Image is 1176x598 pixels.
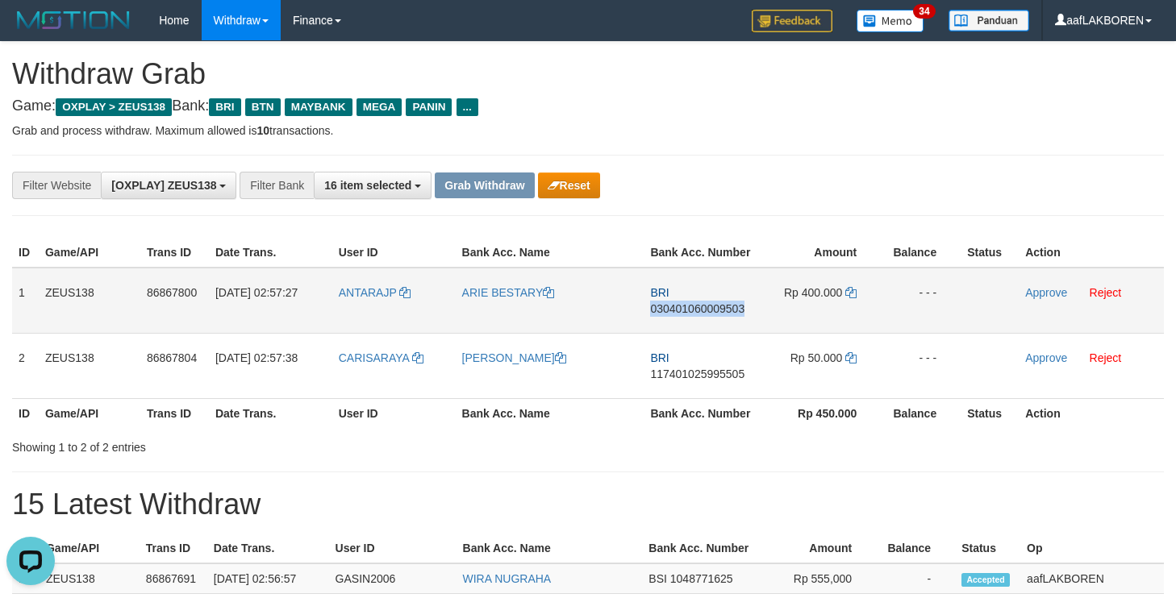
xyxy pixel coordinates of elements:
[881,238,961,268] th: Balance
[12,333,39,398] td: 2
[406,98,452,116] span: PANIN
[857,10,924,32] img: Button%20Memo.svg
[12,8,135,32] img: MOTION_logo.png
[876,563,955,594] td: -
[1019,398,1164,428] th: Action
[644,398,760,428] th: Bank Acc. Number
[760,238,881,268] th: Amount
[12,98,1164,114] h4: Game: Bank:
[140,534,207,563] th: Trans ID
[12,268,39,334] td: 1
[881,268,961,334] td: - - -
[1019,238,1164,268] th: Action
[538,172,600,198] button: Reset
[1025,351,1067,364] a: Approve
[463,572,552,585] a: WIRA NUGRAHA
[757,563,876,594] td: Rp 555,000
[12,172,101,199] div: Filter Website
[285,98,352,116] span: MAYBANK
[111,179,216,192] span: [OXPLAY] ZEUS138
[1020,534,1164,563] th: Op
[6,6,55,55] button: Open LiveChat chat widget
[12,123,1164,139] p: Grab and process withdraw. Maximum allowed is transactions.
[324,179,411,192] span: 16 item selected
[955,534,1020,563] th: Status
[40,534,140,563] th: Game/API
[670,572,733,585] span: Copy 1048771625 to clipboard
[881,398,961,428] th: Balance
[644,238,760,268] th: Bank Acc. Number
[650,286,669,299] span: BRI
[12,433,478,455] div: Showing 1 to 2 of 2 entries
[650,351,669,364] span: BRI
[12,238,39,268] th: ID
[147,351,197,364] span: 86867804
[1020,563,1164,594] td: aafLAKBOREN
[845,351,857,364] a: Copy 50000 to clipboard
[140,398,209,428] th: Trans ID
[339,286,411,299] a: ANTARAJP
[329,563,457,594] td: GASIN2006
[140,238,209,268] th: Trans ID
[39,238,140,268] th: Game/API
[845,286,857,299] a: Copy 400000 to clipboard
[457,534,643,563] th: Bank Acc. Name
[456,238,644,268] th: Bank Acc. Name
[39,268,140,334] td: ZEUS138
[357,98,402,116] span: MEGA
[961,573,1010,587] span: Accepted
[40,563,140,594] td: ZEUS138
[240,172,314,199] div: Filter Bank
[207,563,329,594] td: [DATE] 02:56:57
[209,238,332,268] th: Date Trans.
[462,351,566,364] a: [PERSON_NAME]
[56,98,172,116] span: OXPLAY > ZEUS138
[339,286,397,299] span: ANTARAJP
[215,351,298,364] span: [DATE] 02:57:38
[650,302,744,315] span: Copy 030401060009503 to clipboard
[209,98,240,116] span: BRI
[1025,286,1067,299] a: Approve
[339,351,423,364] a: CARISARAYA
[339,351,409,364] span: CARISARAYA
[215,286,298,299] span: [DATE] 02:57:27
[147,286,197,299] span: 86867800
[642,534,757,563] th: Bank Acc. Number
[256,124,269,137] strong: 10
[961,238,1019,268] th: Status
[435,172,534,198] button: Grab Withdraw
[209,398,332,428] th: Date Trans.
[961,398,1019,428] th: Status
[913,4,935,19] span: 34
[456,398,644,428] th: Bank Acc. Name
[876,534,955,563] th: Balance
[757,534,876,563] th: Amount
[1090,286,1122,299] a: Reject
[329,534,457,563] th: User ID
[457,98,478,116] span: ...
[332,238,456,268] th: User ID
[752,10,832,32] img: Feedback.jpg
[881,333,961,398] td: - - -
[648,572,667,585] span: BSI
[12,58,1164,90] h1: Withdraw Grab
[245,98,281,116] span: BTN
[207,534,329,563] th: Date Trans.
[949,10,1029,31] img: panduan.png
[101,172,236,199] button: [OXPLAY] ZEUS138
[790,351,843,364] span: Rp 50.000
[12,488,1164,521] h1: 15 Latest Withdraw
[39,333,140,398] td: ZEUS138
[760,398,881,428] th: Rp 450.000
[332,398,456,428] th: User ID
[1090,351,1122,364] a: Reject
[314,172,432,199] button: 16 item selected
[39,398,140,428] th: Game/API
[140,563,207,594] td: 86867691
[462,286,555,299] a: ARIE BESTARY
[12,398,39,428] th: ID
[650,368,744,380] span: Copy 117401025995505 to clipboard
[784,286,842,299] span: Rp 400.000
